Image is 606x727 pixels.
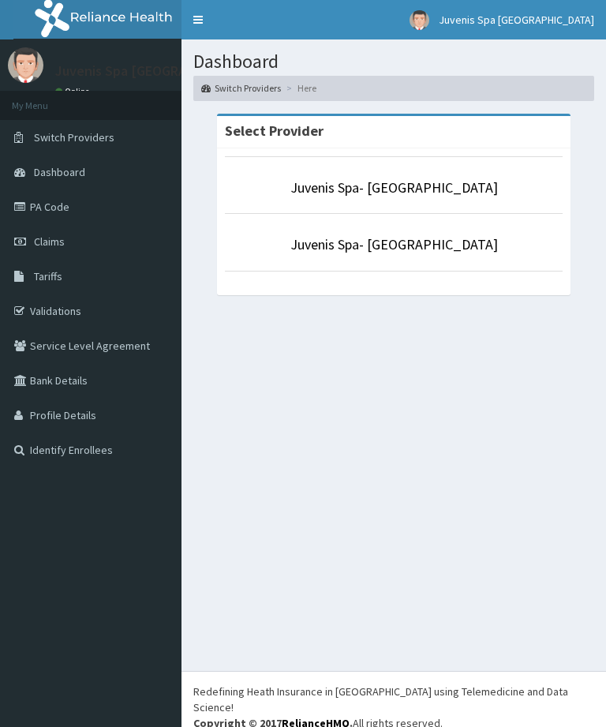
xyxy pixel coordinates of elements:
a: Juvenis Spa- [GEOGRAPHIC_DATA] [290,178,498,197]
span: Tariffs [34,269,62,283]
h1: Dashboard [193,51,594,72]
a: Switch Providers [201,81,281,95]
span: Dashboard [34,165,85,179]
p: Juvenis Spa [GEOGRAPHIC_DATA] [55,64,261,78]
img: User Image [8,47,43,83]
img: User Image [410,10,429,30]
span: Switch Providers [34,130,114,144]
span: Juvenis Spa [GEOGRAPHIC_DATA] [439,13,594,27]
a: Online [55,86,93,97]
strong: Select Provider [225,122,324,140]
div: Redefining Heath Insurance in [GEOGRAPHIC_DATA] using Telemedicine and Data Science! [193,684,594,715]
span: Claims [34,234,65,249]
li: Here [282,81,316,95]
a: Juvenis Spa- [GEOGRAPHIC_DATA] [290,235,498,253]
